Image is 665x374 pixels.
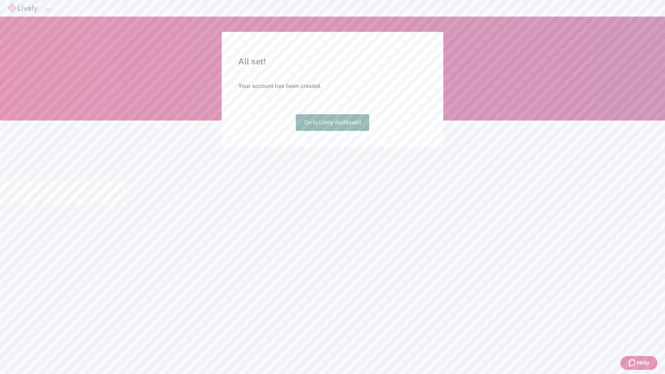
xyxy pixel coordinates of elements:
[296,114,370,131] a: Go to Lively dashboard
[637,359,649,367] span: Help
[238,82,427,90] h4: Your account has been created.
[238,55,427,68] h2: All set!
[8,4,37,12] img: Lively
[629,359,637,367] svg: Zendesk support icon
[620,356,657,370] button: Zendesk support iconHelp
[46,9,51,11] button: Log out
